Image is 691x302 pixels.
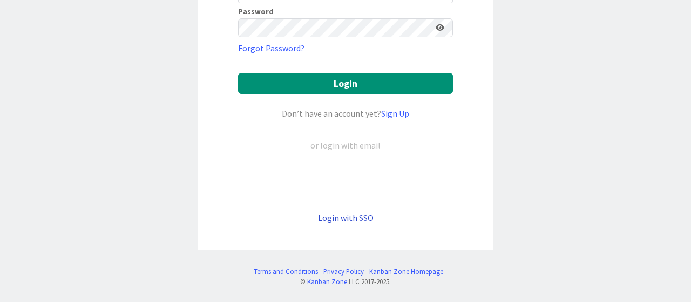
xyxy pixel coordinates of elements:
div: Don’t have an account yet? [238,107,453,120]
a: Kanban Zone [307,277,347,286]
a: Kanban Zone Homepage [369,266,443,277]
div: or login with email [308,139,383,152]
div: © LLC 2017- 2025 . [248,277,443,287]
a: Login with SSO [318,212,374,223]
a: Sign Up [381,108,409,119]
button: Login [238,73,453,94]
a: Terms and Conditions [254,266,318,277]
label: Password [238,8,274,15]
a: Forgot Password? [238,42,304,55]
a: Privacy Policy [323,266,364,277]
iframe: Sign in with Google Button [233,170,458,193]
